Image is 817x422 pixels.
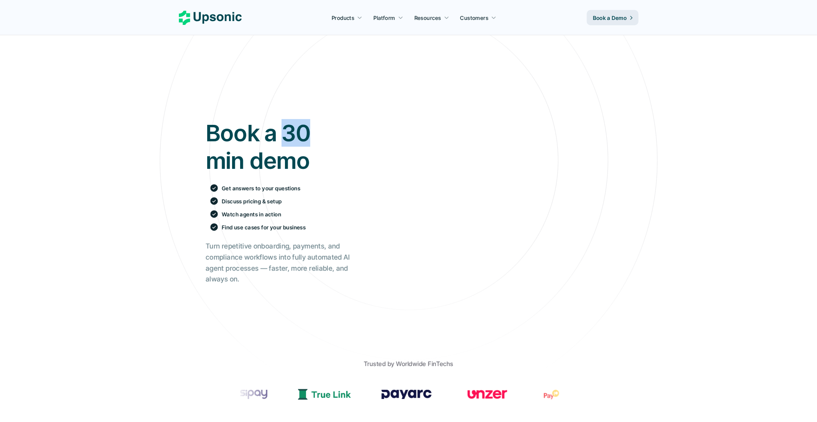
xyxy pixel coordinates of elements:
[222,197,282,205] p: Discuss pricing & setup
[222,223,306,231] p: Find use cases for your business
[206,241,350,285] h2: Turn repetitive onboarding, payments, and compliance workflows into fully automated AI agent proc...
[222,184,300,192] p: Get answers to your questions
[206,119,350,174] h1: Book a 30 min demo
[332,14,354,22] p: Products
[593,14,627,22] p: Book a Demo
[460,14,489,22] p: Customers
[414,14,441,22] p: Resources
[222,210,281,218] p: Watch agents in action
[364,358,454,370] p: Trusted by Worldwide FinTechs
[327,11,367,25] a: Products
[587,10,639,25] a: Book a Demo
[373,14,395,22] p: Platform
